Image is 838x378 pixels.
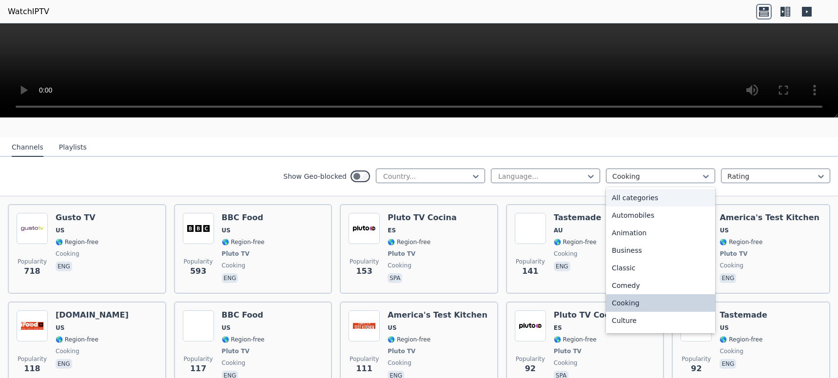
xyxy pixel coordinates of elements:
[720,336,762,343] span: 🌎 Region-free
[554,347,582,355] span: Pluto TV
[606,312,715,329] div: Culture
[606,294,715,312] div: Cooking
[554,238,597,246] span: 🌎 Region-free
[388,273,402,283] p: spa
[606,329,715,347] div: Documentary
[184,258,213,265] span: Popularity
[388,347,415,355] span: Pluto TV
[388,213,457,223] h6: Pluto TV Cocina
[222,262,246,269] span: cooking
[190,363,206,375] span: 117
[720,310,767,320] h6: Tastemade
[349,213,380,244] img: Pluto TV Cocina
[522,265,538,277] span: 141
[222,324,231,332] span: US
[190,265,206,277] span: 593
[56,227,64,234] span: US
[554,213,601,223] h6: Tastemade
[222,310,265,320] h6: BBC Food
[349,310,380,341] img: America's Test Kitchen
[222,250,250,258] span: Pluto TV
[388,310,487,320] h6: America's Test Kitchen
[554,324,562,332] span: ES
[720,213,819,223] h6: America's Test Kitchen
[606,224,715,242] div: Animation
[554,262,570,271] p: eng
[184,355,213,363] span: Popularity
[59,138,87,157] button: Playlists
[516,355,545,363] span: Popularity
[554,227,563,234] span: AU
[18,258,47,265] span: Popularity
[388,324,396,332] span: US
[183,213,214,244] img: BBC Food
[56,238,98,246] span: 🌎 Region-free
[356,363,372,375] span: 111
[606,189,715,207] div: All categories
[56,262,72,271] p: eng
[720,238,762,246] span: 🌎 Region-free
[283,171,347,181] label: Show Geo-blocked
[525,363,536,375] span: 92
[720,359,736,369] p: eng
[356,265,372,277] span: 153
[56,324,64,332] span: US
[56,336,98,343] span: 🌎 Region-free
[388,238,430,246] span: 🌎 Region-free
[17,310,48,341] img: iFood.TV
[183,310,214,341] img: BBC Food
[24,265,40,277] span: 718
[720,262,743,269] span: cooking
[691,363,702,375] span: 92
[388,336,430,343] span: 🌎 Region-free
[350,355,379,363] span: Popularity
[222,336,265,343] span: 🌎 Region-free
[720,273,736,283] p: eng
[388,262,411,269] span: cooking
[554,359,578,367] span: cooking
[222,273,238,283] p: eng
[554,250,578,258] span: cooking
[222,347,250,355] span: Pluto TV
[56,347,79,355] span: cooking
[17,213,48,244] img: Gusto TV
[606,207,715,224] div: Automobiles
[56,213,98,223] h6: Gusto TV
[720,347,743,355] span: cooking
[388,250,415,258] span: Pluto TV
[516,258,545,265] span: Popularity
[222,238,265,246] span: 🌎 Region-free
[606,242,715,259] div: Business
[515,213,546,244] img: Tastemade
[515,310,546,341] img: Pluto TV Cocina
[56,250,79,258] span: cooking
[222,359,246,367] span: cooking
[56,310,129,320] h6: [DOMAIN_NAME]
[12,138,43,157] button: Channels
[720,227,728,234] span: US
[8,6,49,18] a: WatchIPTV
[388,359,411,367] span: cooking
[720,324,728,332] span: US
[56,359,72,369] p: eng
[606,277,715,294] div: Comedy
[222,213,265,223] h6: BBC Food
[554,310,623,320] h6: Pluto TV Cocina
[24,363,40,375] span: 118
[222,227,231,234] span: US
[554,336,597,343] span: 🌎 Region-free
[720,250,747,258] span: Pluto TV
[18,355,47,363] span: Popularity
[388,227,396,234] span: ES
[350,258,379,265] span: Popularity
[606,259,715,277] div: Classic
[682,355,711,363] span: Popularity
